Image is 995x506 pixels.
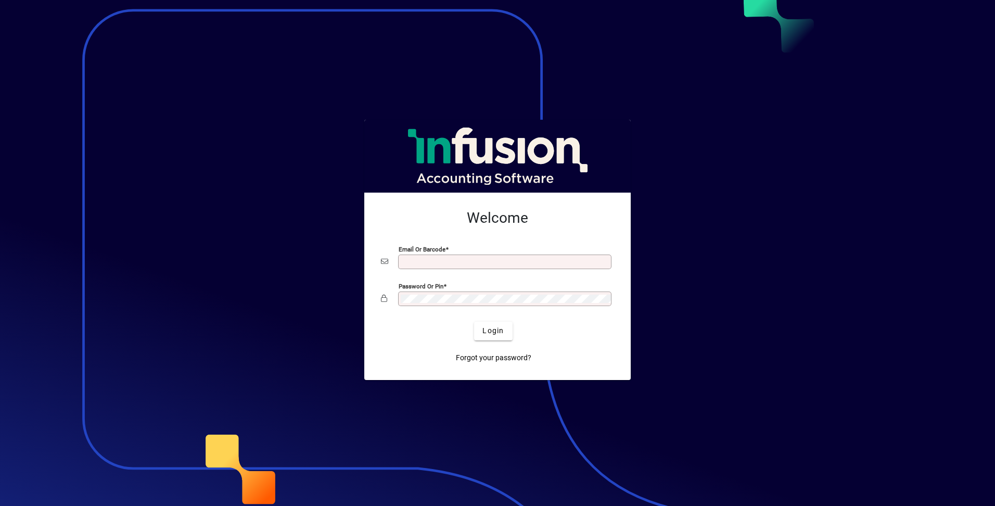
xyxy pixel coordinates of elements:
h2: Welcome [381,209,614,227]
mat-label: Email or Barcode [399,245,445,252]
button: Login [474,322,512,340]
mat-label: Password or Pin [399,282,443,289]
a: Forgot your password? [452,349,535,368]
span: Forgot your password? [456,352,531,363]
span: Login [482,325,504,336]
